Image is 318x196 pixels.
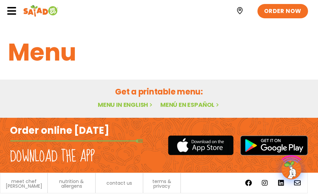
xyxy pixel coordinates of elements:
a: Menu in English [98,100,154,109]
a: ORDER NOW [257,4,308,19]
h2: Download the app [10,147,95,166]
a: contact us [106,181,132,185]
a: nutrition & allergens [51,179,91,188]
img: Header logo [23,4,58,18]
a: meet chef [PERSON_NAME] [4,179,44,188]
h2: Get a printable menu: [8,86,310,98]
h2: Order online [DATE] [10,124,109,137]
img: fork [10,139,143,143]
a: terms & privacy [147,179,177,188]
img: google_play [240,135,308,155]
span: ORDER NOW [264,7,301,15]
img: appstore [168,134,234,156]
h1: Menu [8,34,310,70]
a: Menú en español [160,100,220,109]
